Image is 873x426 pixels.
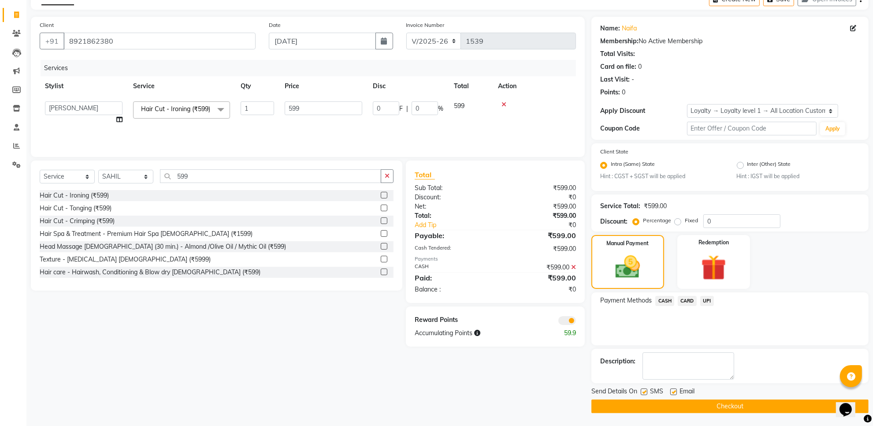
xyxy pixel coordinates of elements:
[41,60,583,76] div: Services
[399,104,403,113] span: F
[600,24,620,33] div: Name:
[680,387,695,398] span: Email
[454,102,464,110] span: 599
[40,191,109,200] div: Hair Cut - Ironing (₹599)
[600,62,636,71] div: Card on file:
[449,76,493,96] th: Total
[406,21,445,29] label: Invoice Number
[600,75,630,84] div: Last Visit:
[643,217,671,224] label: Percentage
[279,76,368,96] th: Price
[600,148,628,156] label: Client State
[495,183,583,193] div: ₹599.00
[40,33,64,49] button: +91
[687,122,817,135] input: Enter Offer / Coupon Code
[408,285,495,294] div: Balance :
[495,193,583,202] div: ₹0
[539,329,583,338] div: 59.9
[495,244,583,254] div: ₹599.00
[737,172,860,180] small: Hint : IGST will be applied
[408,273,495,283] div: Paid:
[622,88,625,97] div: 0
[698,239,729,247] label: Redemption
[655,296,674,306] span: CASH
[638,62,642,71] div: 0
[678,296,697,306] span: CARD
[408,315,495,325] div: Reward Points
[608,253,647,281] img: _cash.svg
[644,202,667,211] div: ₹599.00
[438,104,443,113] span: %
[415,255,576,263] div: Payments
[820,122,845,135] button: Apply
[408,220,510,230] a: Add Tip
[40,204,111,213] div: Hair Cut - Tonging (₹599)
[607,239,649,247] label: Manual Payment
[40,268,260,277] div: Hair care - Hairwash, Conditioning & Blow dry [DEMOGRAPHIC_DATA] (₹599)
[210,105,214,113] a: x
[160,169,381,183] input: Search or Scan
[128,76,235,96] th: Service
[40,242,286,251] div: Head Massage [DEMOGRAPHIC_DATA] (30 min.) - Almond /Olive Oil / Mythic Oil (₹599)
[650,387,663,398] span: SMS
[40,255,211,264] div: Texture - [MEDICAL_DATA] [DEMOGRAPHIC_DATA] (₹5999)
[415,170,435,179] span: Total
[495,263,583,272] div: ₹599.00
[40,21,54,29] label: Client
[495,211,583,220] div: ₹599.00
[600,37,860,46] div: No Active Membership
[591,387,637,398] span: Send Details On
[600,172,723,180] small: Hint : CGST + SGST will be applied
[495,230,583,241] div: ₹599.00
[408,211,495,220] div: Total:
[622,24,637,33] a: Naifa
[600,106,687,116] div: Apply Discount
[408,263,495,272] div: CASH
[408,244,495,254] div: Cash Tendered:
[685,217,698,224] label: Fixed
[368,76,449,96] th: Disc
[600,124,687,133] div: Coupon Code
[40,217,115,226] div: Hair Cut - Crimping (₹599)
[510,220,583,230] div: ₹0
[408,202,495,211] div: Net:
[600,88,620,97] div: Points:
[63,33,256,49] input: Search by Name/Mobile/Email/Code
[600,296,652,305] span: Payment Methods
[235,76,279,96] th: Qty
[493,76,576,96] th: Action
[700,296,714,306] span: UPI
[408,230,495,241] div: Payable:
[611,160,655,171] label: Intra (Same) State
[141,105,210,113] span: Hair Cut - Ironing (₹599)
[40,229,253,239] div: Hair Spa & Treatment - Premium Hair Spa [DEMOGRAPHIC_DATA] (₹1599)
[600,357,635,366] div: Description:
[600,202,640,211] div: Service Total:
[747,160,791,171] label: Inter (Other) State
[406,104,408,113] span: |
[600,217,628,226] div: Discount:
[40,76,128,96] th: Stylist
[693,252,734,283] img: _gift.svg
[495,285,583,294] div: ₹0
[836,391,864,417] iframe: chat widget
[408,329,539,338] div: Accumulating Points
[600,49,635,59] div: Total Visits:
[600,37,639,46] div: Membership:
[408,193,495,202] div: Discount:
[591,400,869,413] button: Checkout
[495,273,583,283] div: ₹599.00
[408,183,495,193] div: Sub Total:
[269,21,281,29] label: Date
[495,202,583,211] div: ₹599.00
[632,75,634,84] div: -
